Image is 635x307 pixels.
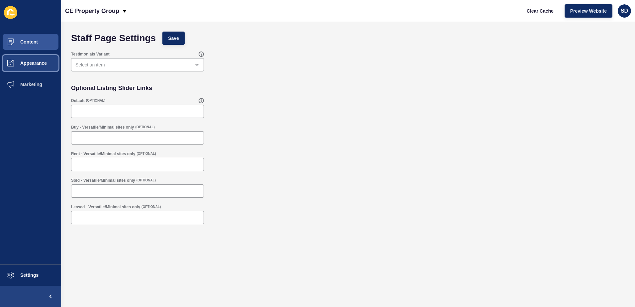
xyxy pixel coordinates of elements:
span: (OPTIONAL) [136,178,156,183]
span: Preview Website [570,8,607,14]
span: (OPTIONAL) [141,205,161,209]
span: (OPTIONAL) [135,125,154,130]
button: Clear Cache [521,4,559,18]
div: open menu [71,58,204,71]
span: (OPTIONAL) [86,98,105,103]
span: Save [168,35,179,42]
label: Sold - Versatile/Minimal sites only [71,178,135,183]
h1: Staff Page Settings [71,35,156,42]
span: Clear Cache [527,8,554,14]
button: Save [162,32,185,45]
span: (OPTIONAL) [136,152,156,156]
label: Rent - Versatile/Minimal sites only [71,151,135,156]
label: Leased - Versatile/Minimal sites only [71,204,140,210]
label: Buy - Versatile/Minimal sites only [71,125,134,130]
p: CE Property Group [65,3,119,19]
span: SD [621,8,628,14]
button: Preview Website [565,4,612,18]
label: Default [71,98,85,103]
h2: Optional Listing Slider Links [71,85,152,91]
label: Testimonials Variant [71,51,110,57]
